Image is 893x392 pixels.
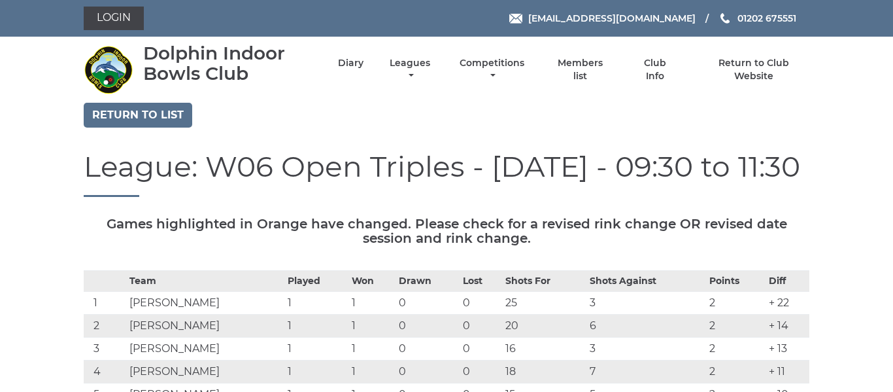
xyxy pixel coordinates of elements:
[528,12,696,24] span: [EMAIL_ADDRESS][DOMAIN_NAME]
[460,361,502,383] td: 0
[460,338,502,361] td: 0
[84,217,809,245] h5: Games highlighted in Orange have changed. Please check for a revised rink change OR revised date ...
[284,338,348,361] td: 1
[766,361,809,383] td: + 11
[502,315,586,338] td: 20
[706,338,766,361] td: 2
[126,292,284,315] td: [PERSON_NAME]
[766,292,809,315] td: + 22
[766,315,809,338] td: + 14
[502,338,586,361] td: 16
[718,11,796,26] a: Phone us 01202 675551
[586,271,706,292] th: Shots Against
[84,45,133,94] img: Dolphin Indoor Bowls Club
[126,315,284,338] td: [PERSON_NAME]
[84,292,126,315] td: 1
[586,292,706,315] td: 3
[460,315,502,338] td: 0
[706,361,766,383] td: 2
[633,57,676,82] a: Club Info
[348,315,396,338] td: 1
[84,103,192,128] a: Return to list
[737,12,796,24] span: 01202 675551
[396,271,460,292] th: Drawn
[509,14,522,24] img: Email
[396,338,460,361] td: 0
[284,271,348,292] th: Played
[502,271,586,292] th: Shots For
[386,57,433,82] a: Leagues
[502,361,586,383] td: 18
[706,315,766,338] td: 2
[509,11,696,26] a: Email [EMAIL_ADDRESS][DOMAIN_NAME]
[586,361,706,383] td: 7
[284,315,348,338] td: 1
[84,361,126,383] td: 4
[699,57,809,82] a: Return to Club Website
[126,271,284,292] th: Team
[126,361,284,383] td: [PERSON_NAME]
[284,292,348,315] td: 1
[84,151,809,197] h1: League: W06 Open Triples - [DATE] - 09:30 to 11:30
[460,271,502,292] th: Lost
[348,292,396,315] td: 1
[284,361,348,383] td: 1
[706,292,766,315] td: 2
[126,338,284,361] td: [PERSON_NAME]
[348,271,396,292] th: Won
[456,57,528,82] a: Competitions
[84,338,126,361] td: 3
[502,292,586,315] td: 25
[706,271,766,292] th: Points
[348,338,396,361] td: 1
[720,13,730,24] img: Phone us
[460,292,502,315] td: 0
[143,43,315,84] div: Dolphin Indoor Bowls Club
[586,338,706,361] td: 3
[84,315,126,338] td: 2
[348,361,396,383] td: 1
[766,338,809,361] td: + 13
[586,315,706,338] td: 6
[396,361,460,383] td: 0
[338,57,363,69] a: Diary
[550,57,611,82] a: Members list
[84,7,144,30] a: Login
[396,315,460,338] td: 0
[396,292,460,315] td: 0
[766,271,809,292] th: Diff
